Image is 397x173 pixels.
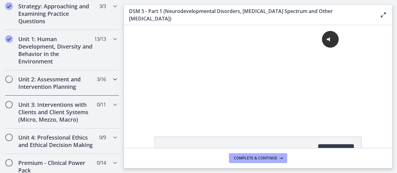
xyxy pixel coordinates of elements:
span: 0 / 14 [97,159,106,167]
h2: Unit 4: Professional Ethics and Ethical Decision Making [18,134,94,149]
iframe: Video Lesson [124,25,392,122]
i: Completed [5,2,13,10]
span: 13 / 13 [94,35,106,43]
h2: Strategy: Approaching and Examining Practice Questions [18,2,94,25]
button: Complete & continue [229,153,287,163]
span: Complete & continue [234,156,277,161]
h2: Unit 3: Interventions with Clients and Client Systems (Micro, Mezzo, Macro) [18,101,94,123]
span: 1-DSM5-Neurodevelopmental Disorders [162,147,257,154]
h2: Unit 2: Assessment and Intervention Planning [18,76,94,90]
span: 3 / 3 [99,2,106,10]
h3: DSM 5 - Part 1 (Neurodevelopmental Disorders, [MEDICAL_DATA] Spectrum and Other [MEDICAL_DATA]) [129,7,370,22]
span: 0 / 11 [97,101,106,108]
span: 3 / 16 [97,76,106,83]
span: 0 / 9 [99,134,106,141]
i: Completed [5,35,13,43]
h2: Unit 1: Human Development, Diversity and Behavior in the Environment [18,35,94,65]
span: Download [323,147,349,154]
a: Download [318,144,354,157]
